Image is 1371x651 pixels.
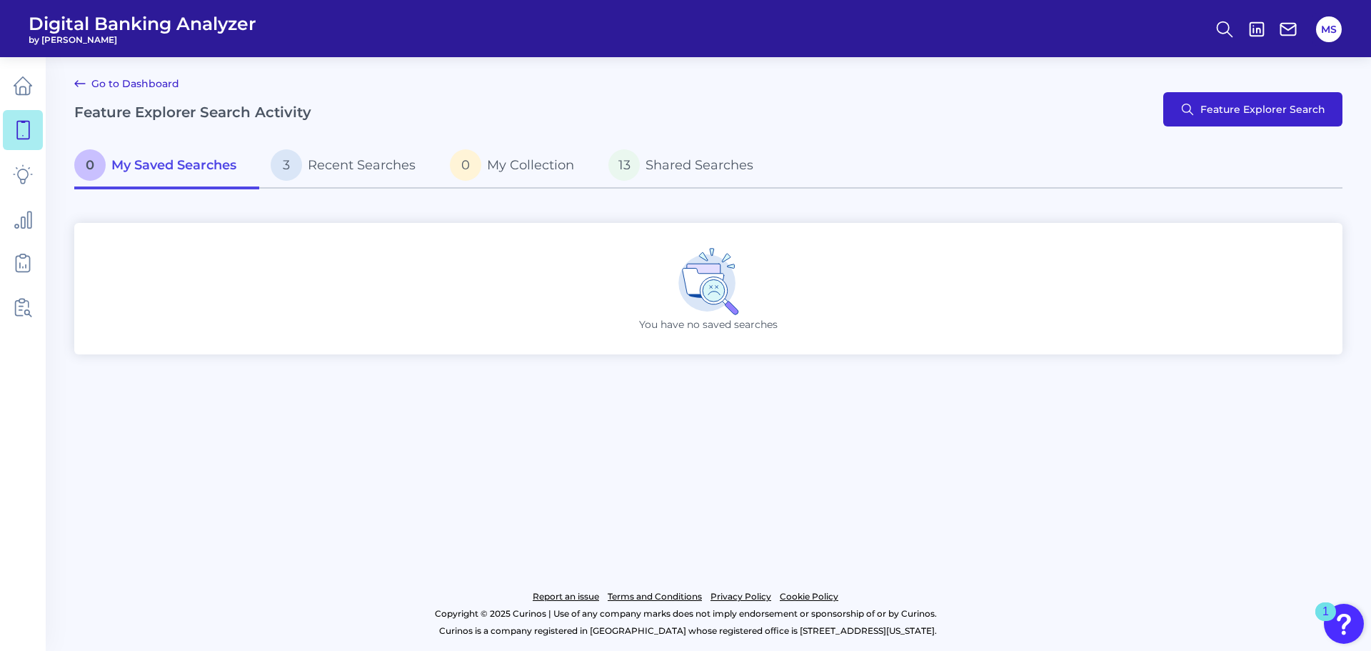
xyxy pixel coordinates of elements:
a: Privacy Policy [710,588,771,605]
span: 3 [271,149,302,181]
span: Feature Explorer Search [1200,104,1325,115]
div: You have no saved searches [74,223,1342,354]
span: by [PERSON_NAME] [29,34,256,45]
a: Go to Dashboard [74,75,179,92]
span: 13 [608,149,640,181]
span: My Saved Searches [111,157,236,173]
a: 0My Collection [438,144,597,189]
div: 1 [1322,612,1329,630]
button: MS [1316,16,1342,42]
span: 0 [74,149,106,181]
button: Open Resource Center, 1 new notification [1324,604,1364,644]
p: Copyright © 2025 Curinos | Use of any company marks does not imply endorsement or sponsorship of ... [70,605,1301,622]
p: Curinos is a company registered in [GEOGRAPHIC_DATA] whose registered office is [STREET_ADDRESS][... [74,622,1301,640]
span: Recent Searches [308,157,416,173]
span: Digital Banking Analyzer [29,13,256,34]
span: Shared Searches [646,157,753,173]
h2: Feature Explorer Search Activity [74,104,311,121]
span: My Collection [487,157,574,173]
span: 0 [450,149,481,181]
a: 13Shared Searches [597,144,776,189]
a: 3Recent Searches [259,144,438,189]
a: 0My Saved Searches [74,144,259,189]
a: Report an issue [533,588,599,605]
button: Feature Explorer Search [1163,92,1342,126]
a: Terms and Conditions [608,588,702,605]
a: Cookie Policy [780,588,838,605]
